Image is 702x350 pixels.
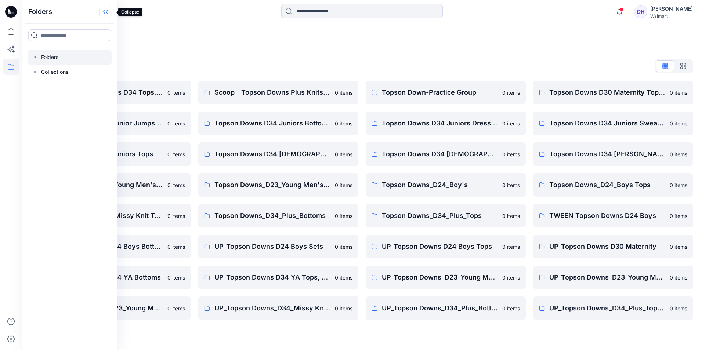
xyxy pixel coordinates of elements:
a: Topson Downs D34 Juniors Dresses0 items [366,112,526,135]
p: UP_Topson Downs_D34_Plus_Tops Sweaters Dresses [549,303,665,313]
a: Topson Downs D30 Maternity Tops/Bottoms0 items [533,81,693,104]
a: Topson Downs_D34_Plus_Bottoms0 items [198,204,358,227]
p: 0 items [335,305,352,312]
p: UP_Topson Downs_D23_Young Men's Bottoms [382,272,498,282]
p: Topson Down-Practice Group [382,87,498,98]
p: 0 items [167,89,185,96]
a: TWEEN Topson Downs D24 Boys0 items [533,204,693,227]
p: Topson Downs D34 [PERSON_NAME] [549,149,665,159]
p: 0 items [335,120,352,127]
p: Topson Downs_D24_Boy's [382,180,498,190]
p: 0 items [670,212,687,220]
p: Topson Downs_D24_Boys Tops [549,180,665,190]
p: Topson Downs D34 Juniors Bottoms [214,118,330,128]
a: UP_Topson Downs D34 YA Tops, Dresses and Sets0 items [198,266,358,289]
p: Topson Downs D34 [DEMOGRAPHIC_DATA] Woven Tops [382,149,498,159]
p: 0 items [167,274,185,281]
p: UP_Topson Downs D34 YA Tops, Dresses and Sets [214,272,330,282]
p: 0 items [502,212,520,220]
p: 0 items [670,243,687,251]
a: Scoop _ Topson Downs Plus Knits / Woven0 items [198,81,358,104]
p: Topson Downs_D23_Young Men's Tops [214,180,330,190]
p: 0 items [167,150,185,158]
p: UP_Topson Downs_D34_Plus_Bottoms [382,303,498,313]
p: 0 items [335,150,352,158]
a: Topson Downs D34 [PERSON_NAME]0 items [533,142,693,166]
a: Topson Down-Practice Group0 items [366,81,526,104]
p: UP_Topson Downs_D34_Missy Knit Tops [214,303,330,313]
p: 0 items [167,305,185,312]
p: 0 items [670,120,687,127]
a: Topson Downs D34 [DEMOGRAPHIC_DATA] Dresses0 items [198,142,358,166]
p: 0 items [167,212,185,220]
p: 0 items [167,243,185,251]
p: 0 items [335,89,352,96]
p: Topson Downs D34 Juniors Dresses [382,118,498,128]
a: Topson Downs D34 Juniors Sweaters0 items [533,112,693,135]
a: UP_Topson Downs_D34_Plus_Tops Sweaters Dresses0 items [533,296,693,320]
a: UP_Topson Downs D24 Boys Sets0 items [198,235,358,258]
p: Scoop _ Topson Downs Plus Knits / Woven [214,87,330,98]
a: UP_Topson Downs_D23_Young Men's Bottoms0 items [366,266,526,289]
a: UP_Topson Downs D30 Maternity0 items [533,235,693,258]
p: 0 items [502,150,520,158]
p: 0 items [335,212,352,220]
a: UP_Topson Downs_D23_Young Men's Outerwear0 items [533,266,693,289]
a: Topson Downs D34 [DEMOGRAPHIC_DATA] Woven Tops0 items [366,142,526,166]
p: UP_Topson Downs D24 Boys Sets [214,241,330,252]
p: Topson Downs D34 Juniors Sweaters [549,118,665,128]
p: UP_Topson Downs D24 Boys Tops [382,241,498,252]
a: UP_Topson Downs_D34_Missy Knit Tops0 items [198,296,358,320]
a: Topson Downs_D34_Plus_Tops0 items [366,204,526,227]
p: 0 items [335,181,352,189]
div: Walmart [650,13,693,19]
p: 0 items [335,274,352,281]
p: 0 items [502,274,520,281]
a: Topson Downs_D24_Boy's0 items [366,173,526,197]
p: 0 items [167,181,185,189]
p: TWEEN Topson Downs D24 Boys [549,211,665,221]
a: Topson Downs_D23_Young Men's Tops0 items [198,173,358,197]
p: Collections [41,68,69,76]
div: [PERSON_NAME] [650,4,693,13]
p: 0 items [670,274,687,281]
a: Topson Downs D34 Juniors Bottoms0 items [198,112,358,135]
p: 0 items [335,243,352,251]
p: Topson Downs D30 Maternity Tops/Bottoms [549,87,665,98]
div: DH [634,5,647,18]
p: 0 items [670,181,687,189]
p: 0 items [502,89,520,96]
p: 0 items [502,181,520,189]
p: UP_Topson Downs D30 Maternity [549,241,665,252]
p: Topson Downs D34 [DEMOGRAPHIC_DATA] Dresses [214,149,330,159]
a: UP_Topson Downs D24 Boys Tops0 items [366,235,526,258]
p: Topson Downs_D34_Plus_Tops [382,211,498,221]
p: UP_Topson Downs_D23_Young Men's Outerwear [549,272,665,282]
p: 0 items [670,150,687,158]
a: UP_Topson Downs_D34_Plus_Bottoms0 items [366,296,526,320]
p: 0 items [502,120,520,127]
p: Topson Downs_D34_Plus_Bottoms [214,211,330,221]
a: Topson Downs_D24_Boys Tops0 items [533,173,693,197]
p: 0 items [502,305,520,312]
p: 0 items [167,120,185,127]
p: 0 items [502,243,520,251]
p: 0 items [670,89,687,96]
p: 0 items [670,305,687,312]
